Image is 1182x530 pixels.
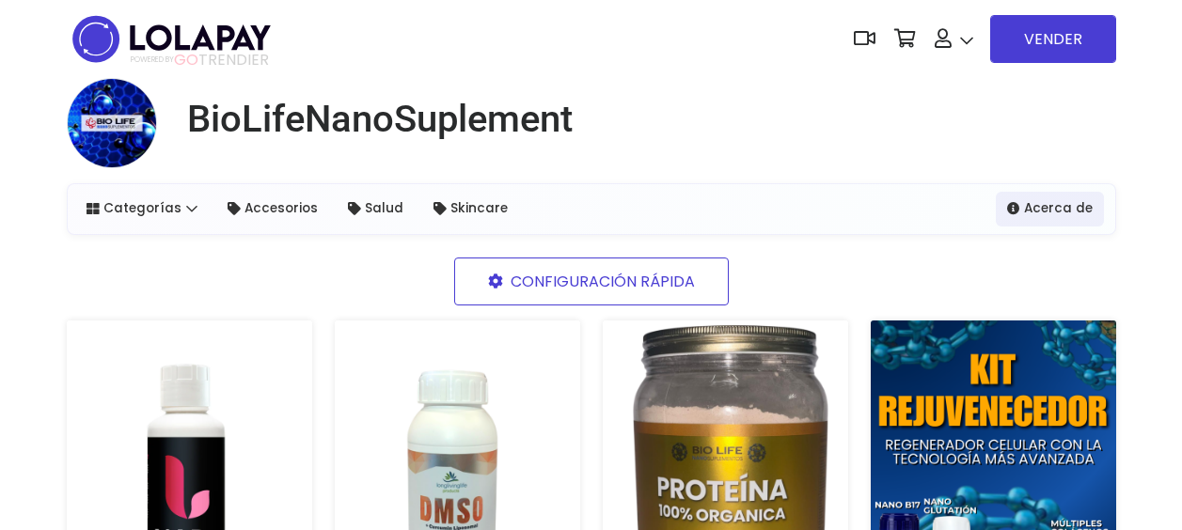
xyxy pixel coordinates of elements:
a: CONFIGURACIÓN RÁPIDA [454,257,729,305]
a: Salud [337,192,415,226]
a: Acerca de [996,192,1104,226]
a: Accesorios [216,192,329,226]
span: TRENDIER [131,52,269,69]
span: POWERED BY [131,55,174,65]
img: logo [67,9,276,69]
h1: BioLifeNanoSuplement [187,97,573,142]
a: Skincare [422,192,519,226]
span: GO [174,49,198,70]
a: BioLifeNanoSuplement [172,97,573,142]
a: Categorías [75,192,210,226]
a: VENDER [990,15,1116,63]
